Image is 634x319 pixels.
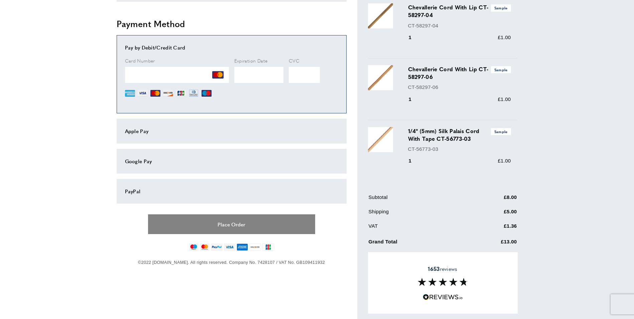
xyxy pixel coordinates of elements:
img: american-express [237,243,248,251]
span: Expiration Date [234,57,268,64]
img: Chevallerie Cord With Lip CT-58297-06 [368,65,393,90]
div: PayPal [125,187,338,195]
span: £1.00 [498,158,511,164]
img: paypal [211,243,223,251]
span: Sample [491,66,511,73]
td: £8.00 [464,193,517,206]
img: jcb [262,243,274,251]
h3: 1/4" (5mm) Silk Palais Cord With Tape CT-56773-03 [408,127,511,142]
img: DI.png [163,88,173,98]
img: MI.png [202,88,212,98]
td: £1.36 [464,222,517,235]
img: MC.png [212,69,224,81]
img: AE.png [125,88,135,98]
span: reviews [428,265,457,272]
td: Grand Total [369,236,464,251]
img: mastercard [200,243,210,251]
span: CVC [289,57,299,64]
td: Shipping [369,208,464,221]
td: Subtotal [369,193,464,206]
img: maestro [189,243,199,251]
p: CT-56773-03 [408,145,511,153]
img: Chevallerie Cord With Lip CT-58297-04 [368,3,393,28]
h3: Chevallerie Cord With Lip CT-58297-04 [408,3,511,19]
img: visa [224,243,235,251]
h3: Chevallerie Cord With Lip CT-58297-06 [408,65,511,81]
img: DN.png [188,88,199,98]
p: CT-58297-06 [408,83,511,91]
strong: 1653 [428,265,439,273]
img: discover [249,243,261,251]
span: £1.00 [498,96,511,102]
div: Apple Pay [125,127,338,135]
td: VAT [369,222,464,235]
div: Google Pay [125,157,338,165]
span: Sample [491,128,511,135]
span: Card Number [125,57,155,64]
h2: Payment Method [117,18,347,30]
iframe: Secure Credit Card Frame - Expiration Date [234,67,284,83]
iframe: Secure Credit Card Frame - CVV [289,67,320,83]
td: £5.00 [464,208,517,221]
img: MC.png [150,88,160,98]
img: JCB.png [176,88,186,98]
span: Sample [491,4,511,11]
div: 1 [408,95,421,103]
img: Reviews.io 5 stars [423,294,463,300]
button: Place Order [148,214,315,234]
img: 1/4" (5mm) Silk Palais Cord With Tape CT-56773-03 [368,127,393,152]
iframe: Secure Credit Card Frame - Credit Card Number [125,67,229,83]
span: ©2022 [DOMAIN_NAME]. All rights reserved. Company No. 7428107 / VAT No. GB109411932 [138,260,325,265]
img: VI.png [138,88,148,98]
p: CT-58297-04 [408,22,511,30]
div: 1 [408,157,421,165]
span: £1.00 [498,34,511,40]
img: Reviews section [418,278,468,286]
div: 1 [408,33,421,41]
div: Pay by Debit/Credit Card [125,43,338,51]
td: £13.00 [464,236,517,251]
